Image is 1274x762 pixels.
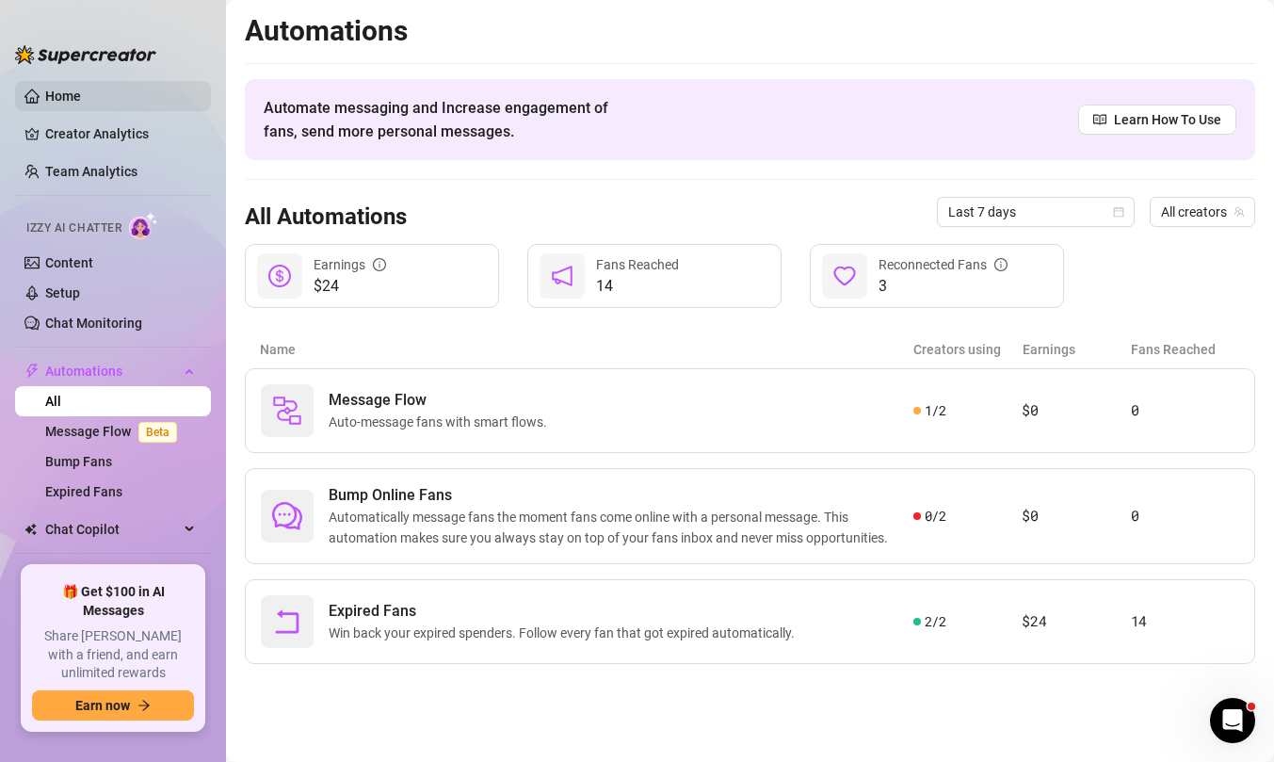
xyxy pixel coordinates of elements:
h3: All Automations [245,203,407,233]
span: Last 7 days [948,198,1123,226]
span: Win back your expired spenders. Follow every fan that got expired automatically. [329,623,802,643]
div: Earnings [314,254,386,275]
span: Auto-message fans with smart flows. [329,412,555,432]
article: Creators using [913,339,1023,360]
a: All [45,394,61,409]
div: Reconnected Fans [879,254,1008,275]
span: 2 / 2 [925,611,946,632]
article: 14 [1131,610,1239,633]
a: Team Analytics [45,164,137,179]
img: AI Chatter [129,212,158,239]
a: Message FlowBeta [45,424,185,439]
span: arrow-right [137,699,151,712]
span: 🎁 Get $100 in AI Messages [32,583,194,620]
img: svg%3e [272,396,302,426]
span: Learn How To Use [1114,109,1221,130]
span: 3 [879,275,1008,298]
span: Earn now [75,698,130,713]
span: Automate messaging and Increase engagement of fans, send more personal messages. [264,96,626,143]
span: thunderbolt [24,364,40,379]
article: $24 [1022,610,1130,633]
span: dollar [268,265,291,287]
span: Chat Copilot [45,514,179,544]
button: Earn nowarrow-right [32,690,194,721]
a: Creator Analytics [45,119,196,149]
h2: Automations [245,13,1255,49]
span: notification [551,265,573,287]
span: info-circle [994,258,1008,271]
span: 14 [596,275,679,298]
span: All creators [1161,198,1244,226]
span: 1 / 2 [925,400,946,421]
a: Bump Fans [45,454,112,469]
span: Automations [45,356,179,386]
article: $0 [1022,399,1130,422]
span: Automatically message fans the moment fans come online with a personal message. This automation m... [329,507,913,548]
span: Izzy AI Chatter [26,219,121,237]
span: heart [833,265,856,287]
a: Expired Fans [45,484,122,499]
span: Bump Online Fans [329,484,913,507]
article: 0 [1131,399,1239,422]
span: info-circle [373,258,386,271]
article: Fans Reached [1131,339,1240,360]
span: Fans Reached [596,257,679,272]
img: Chat Copilot [24,523,37,536]
a: Chat Monitoring [45,316,142,331]
span: team [1234,206,1245,218]
span: read [1093,113,1106,126]
article: Earnings [1023,339,1132,360]
span: $24 [314,275,386,298]
span: comment [272,501,302,531]
article: Name [260,339,913,360]
article: $0 [1022,505,1130,527]
article: 0 [1131,505,1239,527]
a: Setup [45,285,80,300]
a: Content [45,255,93,270]
a: Learn How To Use [1078,105,1236,135]
iframe: Intercom live chat [1210,698,1255,743]
span: Message Flow [329,389,555,412]
img: logo-BBDzfeDw.svg [15,45,156,64]
span: 0 / 2 [925,506,946,527]
span: calendar [1113,206,1124,218]
span: Expired Fans [329,600,802,623]
span: Share [PERSON_NAME] with a friend, and earn unlimited rewards [32,627,194,683]
span: Beta [138,422,177,443]
a: Home [45,89,81,104]
span: rollback [272,607,302,637]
